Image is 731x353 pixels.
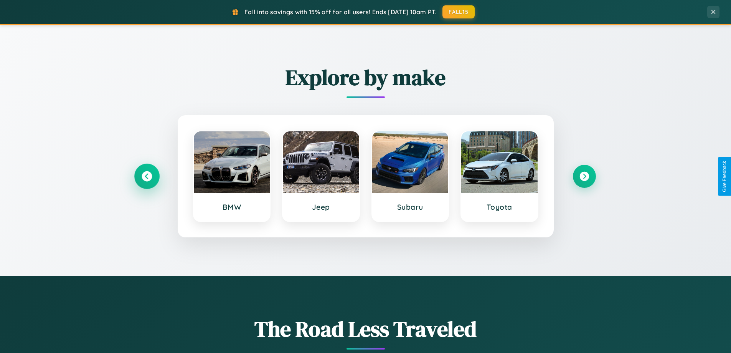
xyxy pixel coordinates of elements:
[135,314,596,344] h1: The Road Less Traveled
[380,202,441,212] h3: Subaru
[135,63,596,92] h2: Explore by make
[722,161,727,192] div: Give Feedback
[469,202,530,212] h3: Toyota
[290,202,351,212] h3: Jeep
[442,5,475,18] button: FALL15
[201,202,262,212] h3: BMW
[244,8,437,16] span: Fall into savings with 15% off for all users! Ends [DATE] 10am PT.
